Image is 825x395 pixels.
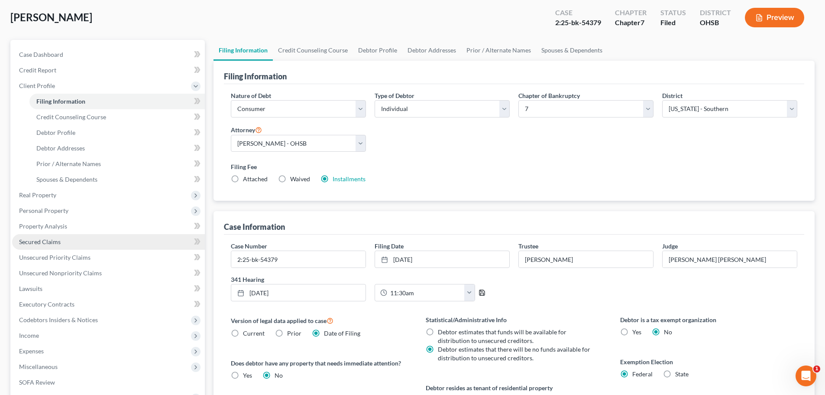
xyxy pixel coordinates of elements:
span: Income [19,332,39,339]
label: Filing Fee [231,162,797,171]
a: Unsecured Nonpriority Claims [12,265,205,281]
a: Executory Contracts [12,297,205,312]
div: Chapter [615,8,647,18]
a: Unsecured Priority Claims [12,250,205,265]
span: No [664,328,672,336]
div: Case [555,8,601,18]
a: Debtor Profile [29,125,205,140]
input: -- : -- [387,284,465,301]
input: -- [663,251,797,268]
a: Credit Counseling Course [29,109,205,125]
a: Spouses & Dependents [29,172,205,187]
a: [DATE] [375,251,509,268]
a: Installments [333,175,366,183]
span: Unsecured Priority Claims [19,254,91,261]
span: SOFA Review [19,379,55,386]
span: Debtor Addresses [36,144,85,152]
span: Prior [287,330,301,337]
a: Prior / Alternate Names [29,156,205,172]
div: Case Information [224,222,285,232]
span: Date of Filing [324,330,360,337]
label: Debtor is a tax exempt organization [620,315,797,324]
a: [DATE] [231,284,366,301]
div: Chapter [615,18,647,28]
label: District [662,91,683,100]
span: Yes [243,372,252,379]
label: Nature of Debt [231,91,271,100]
label: Statistical/Administrative Info [426,315,603,324]
span: Property Analysis [19,222,67,230]
a: SOFA Review [12,375,205,390]
span: Credit Counseling Course [36,113,106,121]
label: Trustee [518,242,538,251]
a: Credit Report [12,62,205,78]
label: Version of legal data applied to case [231,315,408,326]
span: Personal Property [19,207,68,214]
label: 341 Hearing [226,275,514,284]
span: 1 [813,366,820,372]
span: Waived [290,175,310,183]
a: Case Dashboard [12,47,205,62]
a: Spouses & Dependents [536,40,608,61]
a: Lawsuits [12,281,205,297]
label: Case Number [231,242,267,251]
label: Filing Date [375,242,404,251]
a: Credit Counseling Course [273,40,353,61]
span: Secured Claims [19,238,61,245]
label: Chapter of Bankruptcy [518,91,580,100]
span: Attached [243,175,268,183]
span: Current [243,330,265,337]
div: District [700,8,731,18]
div: Filing Information [224,71,287,82]
input: -- [519,251,653,268]
span: Codebtors Insiders & Notices [19,316,98,323]
div: OHSB [700,18,731,28]
span: [PERSON_NAME] [10,11,92,23]
span: Prior / Alternate Names [36,160,101,167]
span: 7 [641,18,644,26]
iframe: Intercom live chat [796,366,816,386]
div: Status [660,8,686,18]
a: Debtor Addresses [402,40,461,61]
span: Filing Information [36,98,85,105]
button: Preview [745,8,804,27]
a: Secured Claims [12,234,205,250]
span: Spouses & Dependents [36,176,97,183]
span: Client Profile [19,82,55,89]
input: Enter case number... [231,251,366,268]
span: Lawsuits [19,285,42,292]
label: Type of Debtor [375,91,414,100]
label: Attorney [231,124,262,135]
a: Filing Information [214,40,273,61]
label: Debtor resides as tenant of residential property [426,383,603,392]
a: Debtor Addresses [29,140,205,156]
div: Filed [660,18,686,28]
span: Executory Contracts [19,300,74,308]
span: Debtor estimates that there will be no funds available for distribution to unsecured creditors. [438,346,590,362]
span: Miscellaneous [19,363,58,370]
span: Debtor Profile [36,129,75,136]
span: Expenses [19,347,44,355]
span: Yes [632,328,641,336]
a: Filing Information [29,94,205,109]
span: Debtor estimates that funds will be available for distribution to unsecured creditors. [438,328,566,344]
a: Prior / Alternate Names [461,40,536,61]
label: Judge [662,242,678,251]
div: 2:25-bk-54379 [555,18,601,28]
span: No [275,372,283,379]
label: Does debtor have any property that needs immediate attention? [231,359,408,368]
span: State [675,370,689,378]
span: Federal [632,370,653,378]
span: Real Property [19,191,56,199]
span: Unsecured Nonpriority Claims [19,269,102,277]
label: Exemption Election [620,357,797,366]
span: Case Dashboard [19,51,63,58]
a: Property Analysis [12,219,205,234]
a: Debtor Profile [353,40,402,61]
span: Credit Report [19,66,56,74]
